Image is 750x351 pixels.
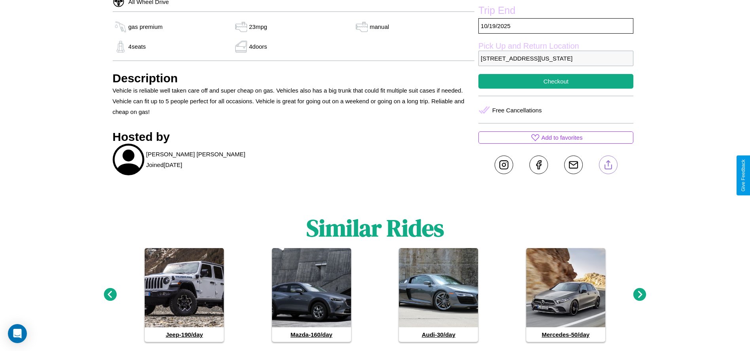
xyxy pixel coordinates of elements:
img: gas [113,41,128,53]
p: Joined [DATE] [146,159,182,170]
p: 4 doors [249,41,267,52]
p: gas premium [128,21,163,32]
p: manual [370,21,389,32]
img: gas [354,21,370,33]
a: Mercedes-50/day [526,248,605,342]
h3: Hosted by [113,130,475,144]
a: Audi-30/day [399,248,478,342]
h4: Audi - 30 /day [399,327,478,342]
h1: Similar Rides [306,212,444,244]
button: Add to favorites [478,131,633,144]
img: gas [113,21,128,33]
p: 10 / 19 / 2025 [478,18,633,34]
h4: Mazda - 160 /day [272,327,351,342]
img: gas [233,21,249,33]
label: Trip End [478,5,633,18]
div: Open Intercom Messenger [8,324,27,343]
h3: Description [113,72,475,85]
p: [STREET_ADDRESS][US_STATE] [478,51,633,66]
label: Pick Up and Return Location [478,42,633,51]
p: Vehicle is reliable well taken care off and super cheap on gas. Vehicles also has a big trunk tha... [113,85,475,117]
img: gas [233,41,249,53]
p: Add to favorites [541,132,582,143]
a: Jeep-190/day [145,248,224,342]
h4: Jeep - 190 /day [145,327,224,342]
p: Free Cancellations [492,105,542,116]
h4: Mercedes - 50 /day [526,327,605,342]
a: Mazda-160/day [272,248,351,342]
div: Give Feedback [741,159,746,192]
p: [PERSON_NAME] [PERSON_NAME] [146,149,246,159]
p: 4 seats [128,41,146,52]
button: Checkout [478,74,633,89]
p: 23 mpg [249,21,267,32]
